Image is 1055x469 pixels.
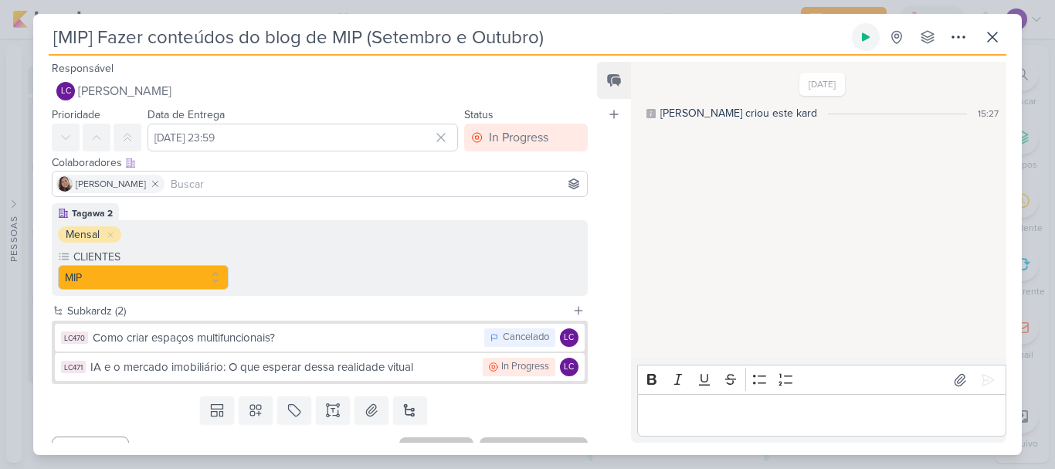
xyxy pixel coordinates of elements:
button: Cancelar [52,437,129,467]
button: In Progress [464,124,588,151]
input: Buscar [168,175,584,193]
div: Laís Costa [56,82,75,100]
p: LC [564,363,574,372]
div: IA e o mercado imobiliário: O que esperar dessa realidade vitual [90,359,475,376]
div: LC470 [61,331,88,344]
span: [PERSON_NAME] [76,177,146,191]
label: Prioridade [52,108,100,121]
div: [PERSON_NAME] criou este kard [660,105,817,121]
div: Cancelado [503,330,549,345]
div: Como criar espaços multifuncionais? [93,329,477,347]
div: Colaboradores [52,155,588,171]
span: [PERSON_NAME] [78,82,171,100]
p: LC [61,87,71,96]
div: LC471 [61,361,86,373]
div: Laís Costa [560,358,578,376]
input: Select a date [148,124,458,151]
label: Responsável [52,62,114,75]
div: Mensal [66,226,100,243]
div: 15:27 [978,107,999,121]
button: LC470 Como criar espaços multifuncionais? Cancelado LC [55,324,585,352]
div: Tagawa 2 [72,206,113,220]
div: Editor toolbar [637,365,1006,395]
label: CLIENTES [72,249,229,265]
button: MIP [58,265,229,290]
div: Laís Costa [560,328,578,347]
img: Sharlene Khoury [57,176,73,192]
div: Subkardz (2) [67,303,566,319]
div: In Progress [501,359,549,375]
input: Kard Sem Título [49,23,849,51]
button: LC [PERSON_NAME] [52,77,588,105]
div: Editor editing area: main [637,394,1006,437]
button: LC471 IA e o mercado imobiliário: O que esperar dessa realidade vitual In Progress LC [55,353,585,381]
div: Ligar relógio [860,31,872,43]
div: In Progress [489,128,548,147]
p: LC [564,334,574,342]
label: Data de Entrega [148,108,225,121]
label: Status [464,108,494,121]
